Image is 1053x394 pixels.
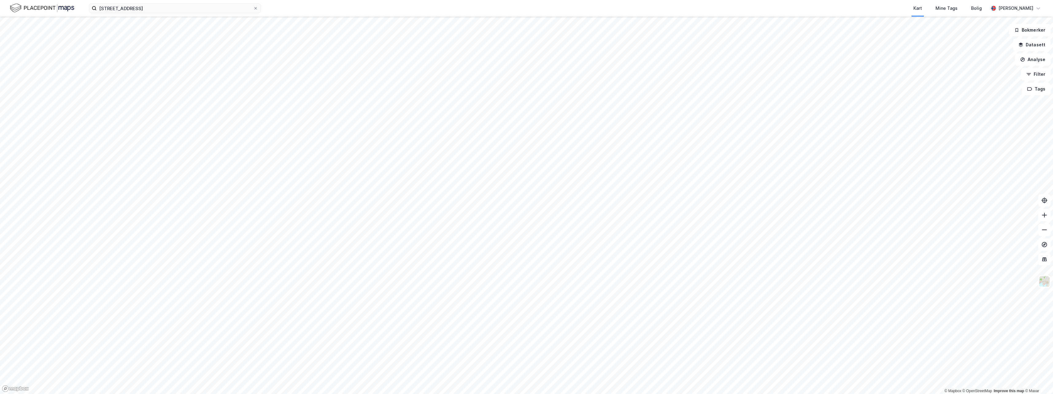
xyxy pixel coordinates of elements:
div: Bolig [971,5,982,12]
a: OpenStreetMap [962,389,992,393]
button: Datasett [1013,39,1051,51]
button: Tags [1022,83,1051,95]
img: Z [1039,276,1050,287]
a: Mapbox [944,389,961,393]
img: logo.f888ab2527a4732fd821a326f86c7f29.svg [10,3,74,14]
a: Mapbox homepage [2,385,29,392]
div: Kontrollprogram for chat [1022,365,1053,394]
a: Improve this map [994,389,1024,393]
button: Bokmerker [1009,24,1051,36]
button: Filter [1021,68,1051,80]
iframe: Chat Widget [1022,365,1053,394]
button: Analyse [1015,53,1051,66]
div: [PERSON_NAME] [998,5,1033,12]
div: Kart [913,5,922,12]
input: Søk på adresse, matrikkel, gårdeiere, leietakere eller personer [97,4,253,13]
div: Mine Tags [935,5,958,12]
